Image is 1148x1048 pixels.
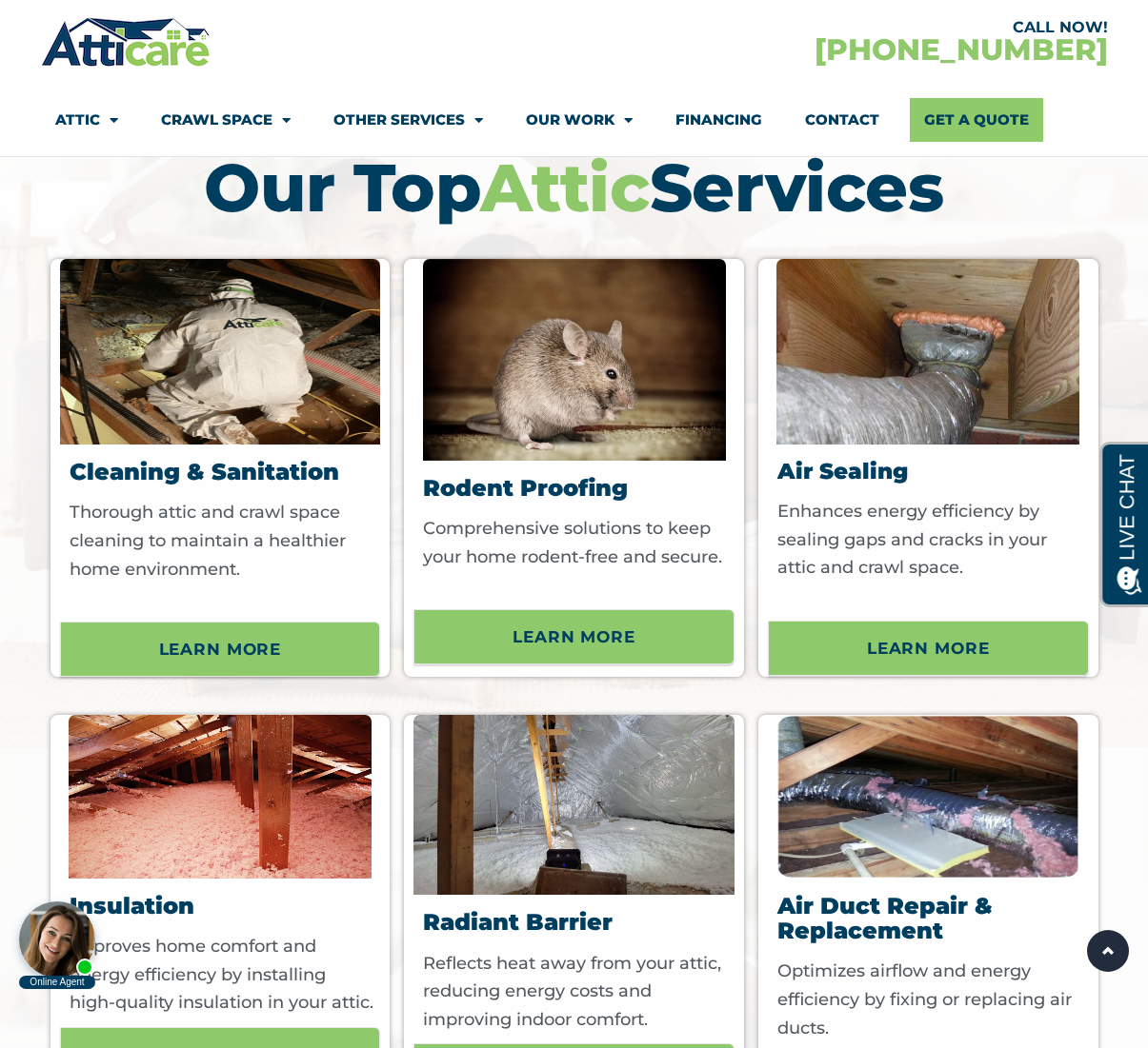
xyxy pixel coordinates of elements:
[777,894,1084,944] h3: Air Duct Repair & Replacement
[70,894,376,919] h3: Insulation
[333,98,483,142] a: Other Services
[413,609,735,664] a: Learn More
[526,98,633,142] a: Our Work
[574,20,1108,35] div: CALL NOW!
[161,98,291,142] a: Crawl Space
[513,621,635,653] span: Learn More
[60,622,381,677] a: Learn More
[423,950,730,1035] p: Reflects heat away from your attic, reducing energy costs and improving indoor comfort.
[70,499,376,611] p: Thorough attic and crawl space cleaning to maintain a healthier home environment.
[423,910,730,935] h3: Radiant Barrier
[423,259,726,461] img: Rodent diseases
[159,633,282,665] span: Learn More
[10,896,105,991] iframe: Chat Invitation
[480,147,650,228] span: Attic
[675,98,762,142] a: Financing
[47,15,153,39] span: Opens a chat window
[70,460,376,484] h3: Cleaning & Sanitation
[910,98,1043,142] a: Get A Quote
[50,154,1098,221] h2: Our Top Services
[867,632,990,664] span: Learn More
[768,621,1089,676] a: Learn More
[777,958,1084,1042] p: Optimizes airflow and energy efficiency by fixing or replacing air ducts.
[777,460,1084,484] h3: Air Sealing
[423,476,730,501] h3: Rodent Proofing
[55,98,118,142] a: Attic
[55,98,1094,142] nav: Menu
[423,515,730,600] p: Comprehensive solutions to keep your home rodent-free and secure.
[805,98,879,142] a: Contact
[70,933,376,1018] p: Improves home comfort and energy efficiency by installing high-quality insulation in your attic.
[777,498,1084,610] p: Enhances energy efficiency by sealing gaps and cracks in your attic and crawl space.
